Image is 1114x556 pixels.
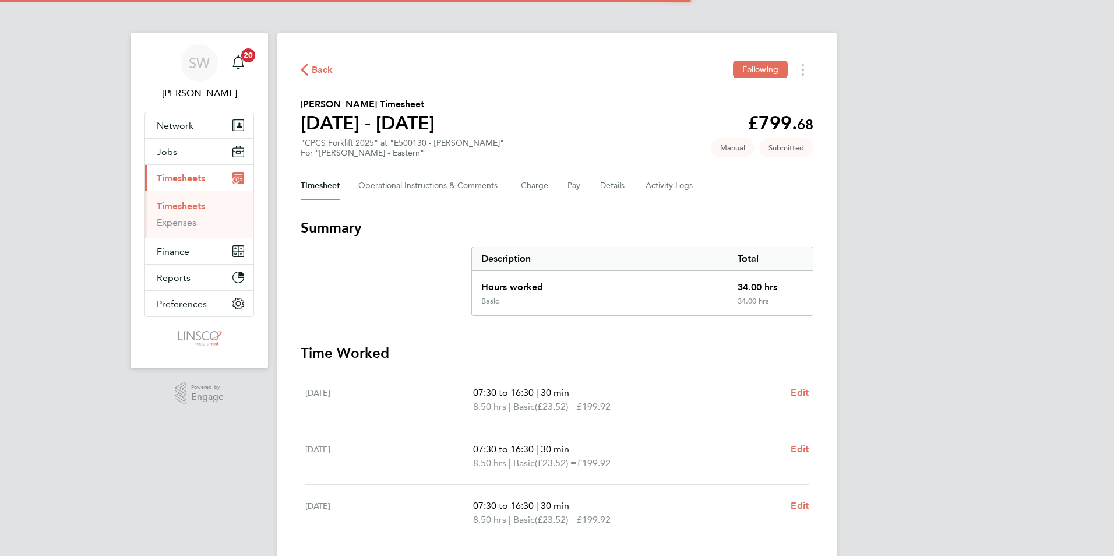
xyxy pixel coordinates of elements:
span: | [536,444,538,455]
span: Timesheets [157,173,205,184]
div: Total [728,247,813,270]
span: This timesheet is Submitted. [759,138,813,157]
span: Edit [791,444,809,455]
div: [DATE] [305,499,473,527]
h3: Summary [301,219,813,237]
button: Following [733,61,788,78]
span: Edit [791,500,809,511]
span: Basic [513,513,535,527]
button: Finance [145,238,253,264]
div: [DATE] [305,386,473,414]
button: Back [301,62,333,77]
span: Reports [157,272,191,283]
span: | [509,514,511,525]
a: Go to home page [144,329,254,347]
a: Edit [791,386,809,400]
button: Operational Instructions & Comments [358,172,502,200]
div: For "[PERSON_NAME] - Eastern" [301,148,504,158]
span: 8.50 hrs [473,514,506,525]
span: Shaun White [144,86,254,100]
span: Basic [513,400,535,414]
div: [DATE] [305,442,473,470]
span: | [509,401,511,412]
span: Back [312,63,333,77]
a: Powered byEngage [175,382,224,404]
span: Finance [157,246,189,257]
span: Engage [191,392,224,402]
span: 07:30 to 16:30 [473,387,534,398]
button: Timesheets Menu [792,61,813,79]
span: | [536,387,538,398]
span: £199.92 [577,514,611,525]
span: 30 min [541,387,569,398]
div: "CPCS Forklift 2025" at "E500130 - [PERSON_NAME]" [301,138,504,158]
div: 34.00 hrs [728,297,813,315]
span: 30 min [541,500,569,511]
div: Summary [471,247,813,316]
div: 34.00 hrs [728,271,813,297]
button: Details [600,172,627,200]
h3: Time Worked [301,344,813,363]
a: 20 [227,44,250,82]
span: £199.92 [577,458,611,469]
a: Expenses [157,217,196,228]
span: SW [189,55,210,71]
h2: [PERSON_NAME] Timesheet [301,97,435,111]
img: linsco-logo-retina.png [175,329,223,347]
a: Timesheets [157,200,205,212]
span: £199.92 [577,401,611,412]
a: Edit [791,442,809,456]
span: Following [742,64,778,75]
span: Powered by [191,382,224,392]
span: 07:30 to 16:30 [473,444,534,455]
span: 8.50 hrs [473,458,506,469]
button: Charge [521,172,549,200]
span: Basic [513,456,535,470]
span: (£23.52) = [535,514,577,525]
span: Network [157,120,193,131]
app-decimal: £799. [748,112,813,134]
span: Edit [791,387,809,398]
span: 68 [797,116,813,133]
span: (£23.52) = [535,458,577,469]
nav: Main navigation [131,33,268,368]
div: Hours worked [472,271,728,297]
div: Description [472,247,728,270]
span: 20 [241,48,255,62]
a: Edit [791,499,809,513]
span: | [536,500,538,511]
button: Jobs [145,139,253,164]
div: Timesheets [145,191,253,238]
div: Basic [481,297,499,306]
span: 30 min [541,444,569,455]
span: Preferences [157,298,207,309]
span: | [509,458,511,469]
span: (£23.52) = [535,401,577,412]
span: This timesheet was manually created. [711,138,755,157]
button: Timesheets [145,165,253,191]
button: Preferences [145,291,253,316]
span: 8.50 hrs [473,401,506,412]
button: Activity Logs [646,172,695,200]
button: Timesheet [301,172,340,200]
button: Reports [145,265,253,290]
span: Jobs [157,146,177,157]
h1: [DATE] - [DATE] [301,111,435,135]
button: Pay [567,172,581,200]
a: SW[PERSON_NAME] [144,44,254,100]
button: Network [145,112,253,138]
span: 07:30 to 16:30 [473,500,534,511]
